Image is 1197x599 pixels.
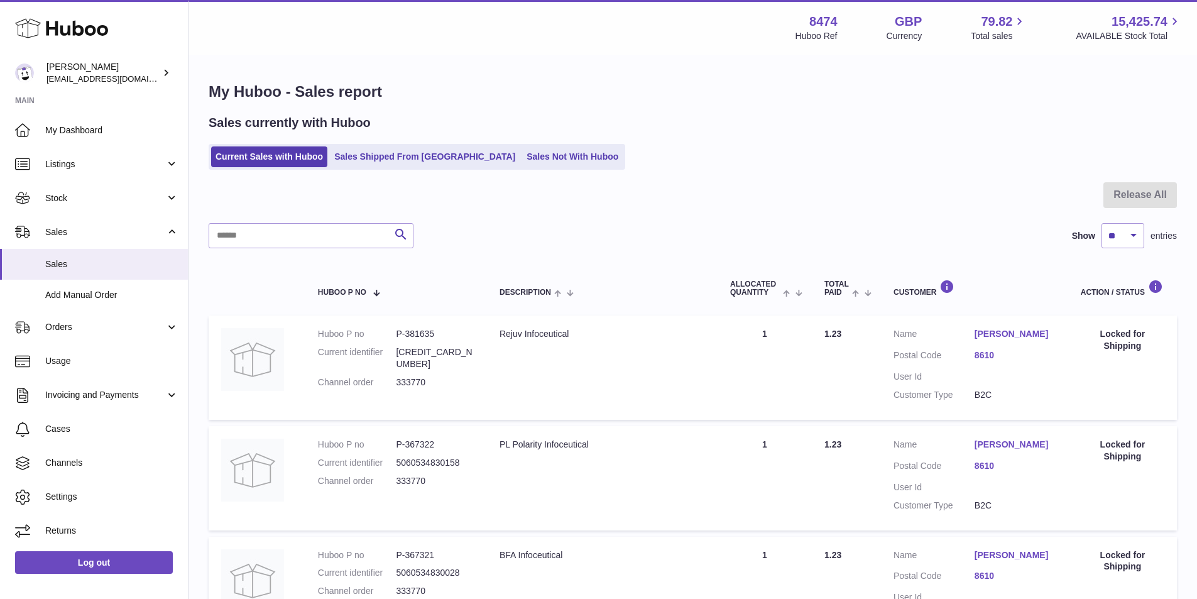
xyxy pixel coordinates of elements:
[895,13,922,30] strong: GBP
[894,549,975,564] dt: Name
[522,146,623,167] a: Sales Not With Huboo
[396,475,474,487] dd: 333770
[45,423,178,435] span: Cases
[396,346,474,370] dd: [CREDIT_CARD_NUMBER]
[500,328,705,340] div: Rejuv Infoceutical
[396,328,474,340] dd: P-381635
[824,439,841,449] span: 1.23
[45,226,165,238] span: Sales
[211,146,327,167] a: Current Sales with Huboo
[396,549,474,561] dd: P-367321
[730,280,780,297] span: ALLOCATED Quantity
[330,146,520,167] a: Sales Shipped From [GEOGRAPHIC_DATA]
[894,500,975,512] dt: Customer Type
[718,426,812,530] td: 1
[45,192,165,204] span: Stock
[887,30,922,42] div: Currency
[975,549,1056,561] a: [PERSON_NAME]
[45,158,165,170] span: Listings
[1081,549,1164,573] div: Locked for Shipping
[981,13,1012,30] span: 79.82
[45,258,178,270] span: Sales
[15,551,173,574] a: Log out
[894,460,975,475] dt: Postal Code
[318,457,396,469] dt: Current identifier
[894,481,975,493] dt: User Id
[975,328,1056,340] a: [PERSON_NAME]
[396,457,474,469] dd: 5060534830158
[45,491,178,503] span: Settings
[1072,230,1095,242] label: Show
[500,289,551,297] span: Description
[46,74,185,84] span: [EMAIL_ADDRESS][DOMAIN_NAME]
[1112,13,1167,30] span: 15,425.74
[1081,328,1164,352] div: Locked for Shipping
[894,570,975,585] dt: Postal Code
[45,457,178,469] span: Channels
[318,376,396,388] dt: Channel order
[318,328,396,340] dt: Huboo P no
[1081,439,1164,463] div: Locked for Shipping
[396,567,474,579] dd: 5060534830028
[318,585,396,597] dt: Channel order
[971,13,1027,42] a: 79.82 Total sales
[894,280,1056,297] div: Customer
[318,475,396,487] dt: Channel order
[318,289,366,297] span: Huboo P no
[221,328,284,391] img: no-photo.jpg
[971,30,1027,42] span: Total sales
[500,549,705,561] div: BFA Infoceutical
[975,389,1056,401] dd: B2C
[221,439,284,502] img: no-photo.jpg
[45,355,178,367] span: Usage
[894,349,975,365] dt: Postal Code
[318,549,396,561] dt: Huboo P no
[824,329,841,339] span: 1.23
[1076,30,1182,42] span: AVAILABLE Stock Total
[318,567,396,579] dt: Current identifier
[46,61,160,85] div: [PERSON_NAME]
[894,328,975,343] dt: Name
[45,289,178,301] span: Add Manual Order
[1076,13,1182,42] a: 15,425.74 AVAILABLE Stock Total
[45,389,165,401] span: Invoicing and Payments
[396,585,474,597] dd: 333770
[718,316,812,420] td: 1
[894,389,975,401] dt: Customer Type
[975,500,1056,512] dd: B2C
[975,439,1056,451] a: [PERSON_NAME]
[894,371,975,383] dt: User Id
[45,124,178,136] span: My Dashboard
[396,439,474,451] dd: P-367322
[1151,230,1177,242] span: entries
[1081,280,1164,297] div: Action / Status
[209,82,1177,102] h1: My Huboo - Sales report
[894,439,975,454] dt: Name
[209,114,371,131] h2: Sales currently with Huboo
[824,280,849,297] span: Total paid
[500,439,705,451] div: PL Polarity Infoceutical
[975,570,1056,582] a: 8610
[975,460,1056,472] a: 8610
[824,550,841,560] span: 1.23
[396,376,474,388] dd: 333770
[45,321,165,333] span: Orders
[795,30,838,42] div: Huboo Ref
[318,439,396,451] dt: Huboo P no
[45,525,178,537] span: Returns
[975,349,1056,361] a: 8610
[15,63,34,82] img: orders@neshealth.com
[809,13,838,30] strong: 8474
[318,346,396,370] dt: Current identifier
